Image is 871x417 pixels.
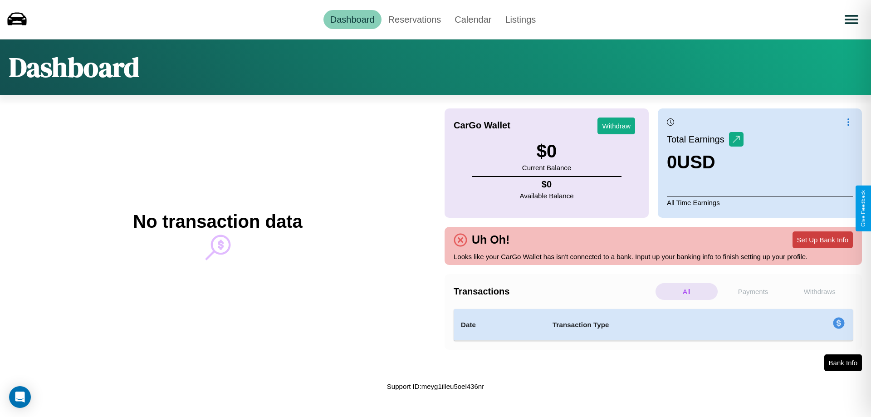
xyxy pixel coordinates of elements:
[387,380,484,392] p: Support ID: meyg1illeu5oel436nr
[133,211,302,232] h2: No transaction data
[448,10,498,29] a: Calendar
[722,283,784,300] p: Payments
[454,250,853,263] p: Looks like your CarGo Wallet has isn't connected to a bank. Input up your banking info to finish ...
[520,179,574,190] h4: $ 0
[793,231,853,248] button: Set Up Bank Info
[323,10,382,29] a: Dashboard
[656,283,718,300] p: All
[667,196,853,209] p: All Time Earnings
[553,319,758,330] h4: Transaction Type
[520,190,574,202] p: Available Balance
[522,141,571,162] h3: $ 0
[454,286,653,297] h4: Transactions
[824,354,862,371] button: Bank Info
[667,131,729,147] p: Total Earnings
[597,118,635,134] button: Withdraw
[382,10,448,29] a: Reservations
[788,283,851,300] p: Withdraws
[9,49,139,86] h1: Dashboard
[454,309,853,341] table: simple table
[467,233,514,246] h4: Uh Oh!
[667,152,744,172] h3: 0 USD
[454,120,510,131] h4: CarGo Wallet
[461,319,538,330] h4: Date
[860,190,866,227] div: Give Feedback
[522,162,571,174] p: Current Balance
[9,386,31,408] div: Open Intercom Messenger
[498,10,543,29] a: Listings
[839,7,864,32] button: Open menu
